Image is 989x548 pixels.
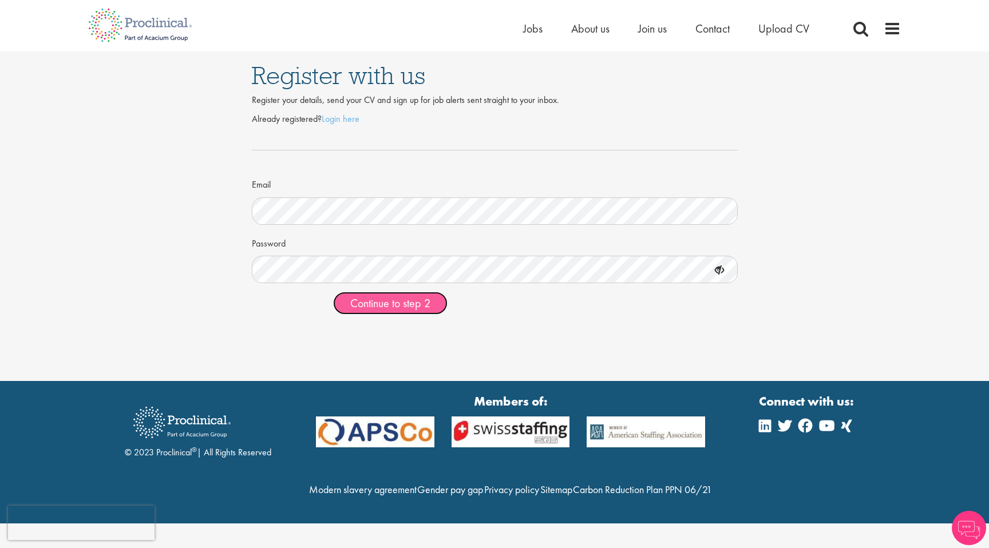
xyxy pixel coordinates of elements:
[322,113,359,125] a: Login here
[638,21,667,36] a: Join us
[192,445,197,454] sup: ®
[759,392,856,410] strong: Connect with us:
[125,399,239,446] img: Proclinical Recruitment
[252,174,271,192] label: Email
[571,21,610,36] a: About us
[417,483,483,496] a: Gender pay gap
[484,483,539,496] a: Privacy policy
[333,292,448,315] button: Continue to step 2
[252,113,738,126] p: Already registered?
[125,398,271,459] div: © 2023 Proclinical | All Rights Reserved
[316,392,705,410] strong: Members of:
[523,21,543,36] a: Jobs
[309,483,417,496] a: Modern slavery agreement
[758,21,809,36] a: Upload CV
[307,416,443,448] img: APSCo
[8,506,155,540] iframe: reCAPTCHA
[443,416,579,448] img: APSCo
[695,21,730,36] a: Contact
[578,416,714,448] img: APSCo
[540,483,572,496] a: Sitemap
[252,63,738,88] h1: Register with us
[952,511,986,545] img: Chatbot
[573,483,712,496] a: Carbon Reduction Plan PPN 06/21
[350,296,430,311] span: Continue to step 2
[252,233,286,251] label: Password
[252,94,738,107] div: Register your details, send your CV and sign up for job alerts sent straight to your inbox.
